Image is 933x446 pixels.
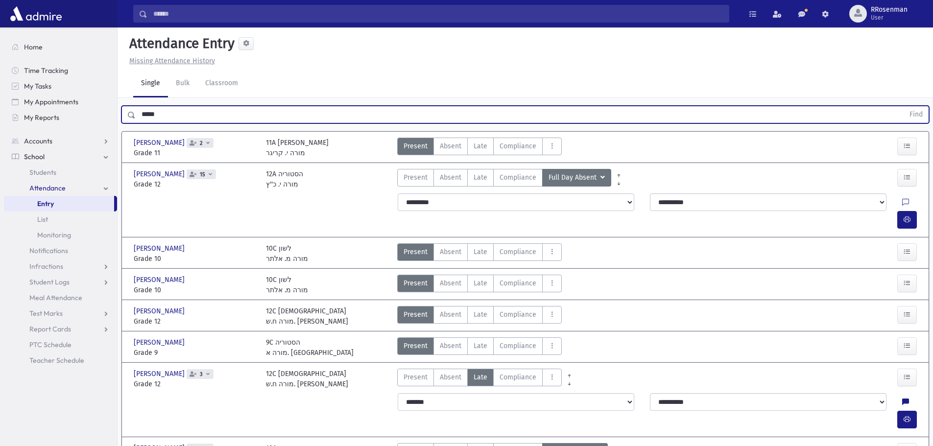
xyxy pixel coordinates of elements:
[29,293,82,302] span: Meal Attendance
[37,215,48,224] span: List
[871,14,908,22] span: User
[29,278,70,286] span: Student Logs
[474,372,487,382] span: Late
[4,110,117,125] a: My Reports
[397,138,562,158] div: AttTypes
[198,371,205,377] span: 3
[397,243,562,264] div: AttTypes
[4,133,117,149] a: Accounts
[134,169,187,179] span: [PERSON_NAME]
[266,337,354,358] div: 9C הסטוריה מורה א. [GEOGRAPHIC_DATA]
[4,274,117,290] a: Student Logs
[266,369,348,389] div: 12C [DEMOGRAPHIC_DATA] מורה ח.ש. [PERSON_NAME]
[549,172,598,183] span: Full Day Absent
[397,306,562,327] div: AttTypes
[129,57,215,65] u: Missing Attendance History
[266,306,348,327] div: 12C [DEMOGRAPHIC_DATA] מורה ח.ש. [PERSON_NAME]
[500,141,536,151] span: Compliance
[147,5,729,23] input: Search
[125,57,215,65] a: Missing Attendance History
[134,254,256,264] span: Grade 10
[24,82,51,91] span: My Tasks
[397,337,562,358] div: AttTypes
[474,247,487,257] span: Late
[24,66,68,75] span: Time Tracking
[29,356,84,365] span: Teacher Schedule
[134,306,187,316] span: [PERSON_NAME]
[37,199,54,208] span: Entry
[29,168,56,177] span: Students
[474,141,487,151] span: Late
[404,372,428,382] span: Present
[500,309,536,320] span: Compliance
[404,141,428,151] span: Present
[133,70,168,97] a: Single
[4,290,117,305] a: Meal Attendance
[440,309,461,320] span: Absent
[474,341,487,351] span: Late
[4,352,117,368] a: Teacher Schedule
[500,341,536,351] span: Compliance
[4,243,117,258] a: Notifications
[8,4,64,23] img: AdmirePro
[29,184,66,192] span: Attendance
[440,172,461,183] span: Absent
[266,243,308,264] div: 10C לשון מורה מ. אלתר
[4,321,117,337] a: Report Cards
[4,227,117,243] a: Monitoring
[4,63,117,78] a: Time Tracking
[871,6,908,14] span: RRosenman
[29,262,63,271] span: Infractions
[4,39,117,55] a: Home
[134,285,256,295] span: Grade 10
[198,140,205,146] span: 2
[474,309,487,320] span: Late
[440,372,461,382] span: Absent
[134,275,187,285] span: [PERSON_NAME]
[4,180,117,196] a: Attendance
[4,164,117,180] a: Students
[125,35,235,52] h5: Attendance Entry
[4,305,117,321] a: Test Marks
[904,106,929,123] button: Find
[440,141,461,151] span: Absent
[500,172,536,183] span: Compliance
[4,211,117,227] a: List
[24,152,45,161] span: School
[397,369,562,389] div: AttTypes
[440,247,461,257] span: Absent
[474,278,487,288] span: Late
[134,179,256,189] span: Grade 12
[266,275,308,295] div: 10C לשון מורה מ. אלתר
[474,172,487,183] span: Late
[404,341,428,351] span: Present
[168,70,197,97] a: Bulk
[397,169,611,189] div: AttTypes
[197,70,246,97] a: Classroom
[404,172,428,183] span: Present
[134,369,187,379] span: [PERSON_NAME]
[29,325,71,333] span: Report Cards
[134,148,256,158] span: Grade 11
[29,309,63,318] span: Test Marks
[4,94,117,110] a: My Appointments
[134,348,256,358] span: Grade 9
[542,169,611,187] button: Full Day Absent
[440,341,461,351] span: Absent
[266,138,329,158] div: 11A [PERSON_NAME] מורה י. קריגר
[134,138,187,148] span: [PERSON_NAME]
[24,97,78,106] span: My Appointments
[24,137,52,145] span: Accounts
[4,78,117,94] a: My Tasks
[24,113,59,122] span: My Reports
[500,278,536,288] span: Compliance
[500,247,536,257] span: Compliance
[134,243,187,254] span: [PERSON_NAME]
[4,196,114,211] a: Entry
[29,246,68,255] span: Notifications
[266,169,303,189] div: 12A הסטוריה מורה י. כ''ץ
[37,231,71,239] span: Monitoring
[4,258,117,274] a: Infractions
[134,337,187,348] span: [PERSON_NAME]
[4,149,117,164] a: School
